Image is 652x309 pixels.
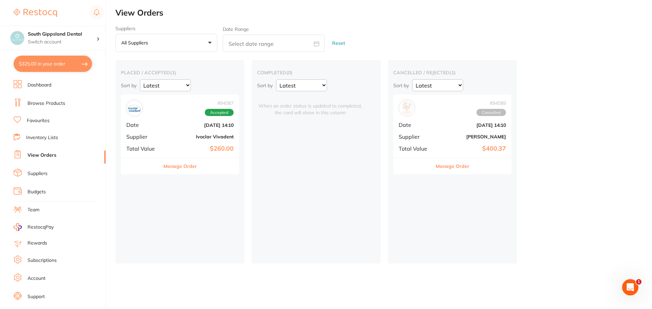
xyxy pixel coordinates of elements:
[223,35,325,52] input: Select date range
[121,70,239,76] h2: placed / accepted ( 1 )
[399,134,433,140] span: Supplier
[436,158,469,174] button: Manage Order
[121,95,239,174] div: Ivoclar Vivadent#94087AcceptedDate[DATE] 14:10SupplierIvoclar VivadentTotal Value$260.00Manage Order
[28,31,96,38] h4: South Gippsland Dental
[121,82,137,89] p: Sort by
[28,240,47,247] a: Rewards
[28,224,54,231] span: RestocqPay
[28,257,57,264] a: Subscriptions
[14,223,22,231] img: RestocqPay
[166,145,234,152] b: $260.00
[11,31,24,45] img: South Gippsland Dental
[28,82,51,89] a: Dashboard
[28,207,39,213] a: Team
[438,145,506,152] b: $400.37
[115,34,217,52] button: All suppliers
[400,102,413,115] img: Henry Schein Halas
[393,82,409,89] p: Sort by
[28,293,45,300] a: Support
[28,189,46,195] a: Budgets
[28,275,46,282] a: Account
[14,56,92,72] button: $325.00 in your order
[393,70,511,76] h2: cancelled / rejected ( 1 )
[166,122,234,128] b: [DATE] 14:10
[26,134,58,141] a: Inventory Lists
[163,158,197,174] button: Manage Order
[121,40,151,46] p: All suppliers
[28,39,96,45] p: Switch account
[257,70,375,76] h2: completed ( 0 )
[128,102,141,115] img: Ivoclar Vivadent
[399,122,433,128] span: Date
[476,109,506,116] span: Cancelled
[622,279,638,295] iframe: Intercom live chat
[14,9,57,17] img: Restocq Logo
[257,82,273,89] p: Sort by
[476,100,506,106] span: # 94089
[28,152,56,159] a: View Orders
[166,134,234,139] b: Ivoclar Vivadent
[14,223,54,231] a: RestocqPay
[223,26,249,32] label: Date Range
[126,122,160,128] span: Date
[28,170,48,177] a: Suppliers
[636,279,641,285] span: 1
[399,146,433,152] span: Total Value
[115,8,652,18] h2: View Orders
[205,100,234,106] span: # 94087
[126,134,160,140] span: Supplier
[205,109,234,116] span: Accepted
[28,100,65,107] a: Browse Products
[438,134,506,139] b: [PERSON_NAME]
[115,26,217,31] label: Suppliers
[438,122,506,128] b: [DATE] 14:10
[126,146,160,152] span: Total Value
[257,95,363,116] span: When an order status is updated to completed, the card will show in this column
[330,34,347,52] button: Reset
[27,117,50,124] a: Favourites
[14,5,57,21] a: Restocq Logo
